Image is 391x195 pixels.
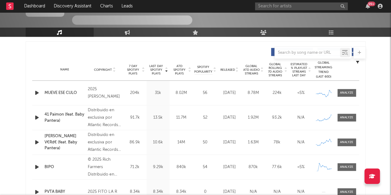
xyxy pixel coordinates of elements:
[243,115,264,121] div: 1.92M
[88,131,121,154] div: Distribuido en exclusiva por Atlantic Records Spain, S.L, © 2024 Rich Farmers
[125,164,145,170] div: 71.2k
[291,139,311,146] div: N/A
[219,90,240,96] div: [DATE]
[88,86,121,100] div: 2025 [PERSON_NAME]
[267,139,287,146] div: 78k
[267,90,287,96] div: 224k
[171,90,191,96] div: 8.02M
[88,107,121,129] div: Distribuido en exclusiva por Atlantic Records Spain, S.L, © 2024 Rich Farmers
[368,2,375,6] div: 99 +
[255,2,348,10] input: Search for artists
[148,164,168,170] div: 9.29k
[291,62,308,77] span: Estimated % Playlist Streams Last Day
[194,164,216,170] div: 54
[194,189,216,195] div: 0
[45,90,85,96] a: MUEVE ESE CULO
[94,68,112,72] span: Copyright
[148,90,168,96] div: 31k
[194,139,216,146] div: 50
[220,68,235,72] span: Released
[171,115,191,121] div: 11.7M
[148,189,168,195] div: 8.34k
[243,139,264,146] div: 1.63M
[219,189,240,195] div: [DATE]
[194,65,212,74] span: Spotify Popularity
[125,64,141,75] span: 7 Day Spotify Plays
[88,156,121,178] div: © 2025 Rich Farmers Distribuido en exclusiva por Atlantic Records [GEOGRAPHIC_DATA]
[171,64,188,75] span: ATD Spotify Plays
[243,64,260,75] span: Global ATD Audio Streams
[314,61,333,79] div: Global Streaming Trend (Last 60D)
[291,164,311,170] div: <5%
[267,164,287,170] div: 77.6k
[267,62,284,77] span: Global Rolling 7D Audio Streams
[219,164,240,170] div: [DATE]
[45,112,85,124] a: 41 Paimon (feat. Baby Pantera)
[267,189,287,195] div: N/A
[243,164,264,170] div: 870k
[125,115,145,121] div: 91.7k
[291,115,311,121] div: N/A
[366,4,370,9] button: 99+
[125,90,145,96] div: 204k
[194,90,216,96] div: 56
[275,50,340,55] input: Search by song name or URL
[171,189,191,195] div: 8.34k
[45,133,85,151] a: [PERSON_NAME] V€Rd€ (feat. Baby Pantera)
[243,90,264,96] div: 8.78M
[243,189,264,195] div: N/A
[291,189,311,195] div: N/A
[45,164,85,170] a: BIPO
[148,64,164,75] span: Last Day Spotify Plays
[171,139,191,146] div: 14M
[267,115,287,121] div: 93.2k
[291,90,311,96] div: <5%
[148,139,168,146] div: 10.6k
[194,115,216,121] div: 52
[45,67,85,72] div: Name
[148,115,168,121] div: 13.5k
[171,164,191,170] div: 840k
[125,189,145,195] div: 8.34k
[219,139,240,146] div: [DATE]
[219,115,240,121] div: [DATE]
[45,189,85,195] a: PVTA BABY
[125,139,145,146] div: 86.9k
